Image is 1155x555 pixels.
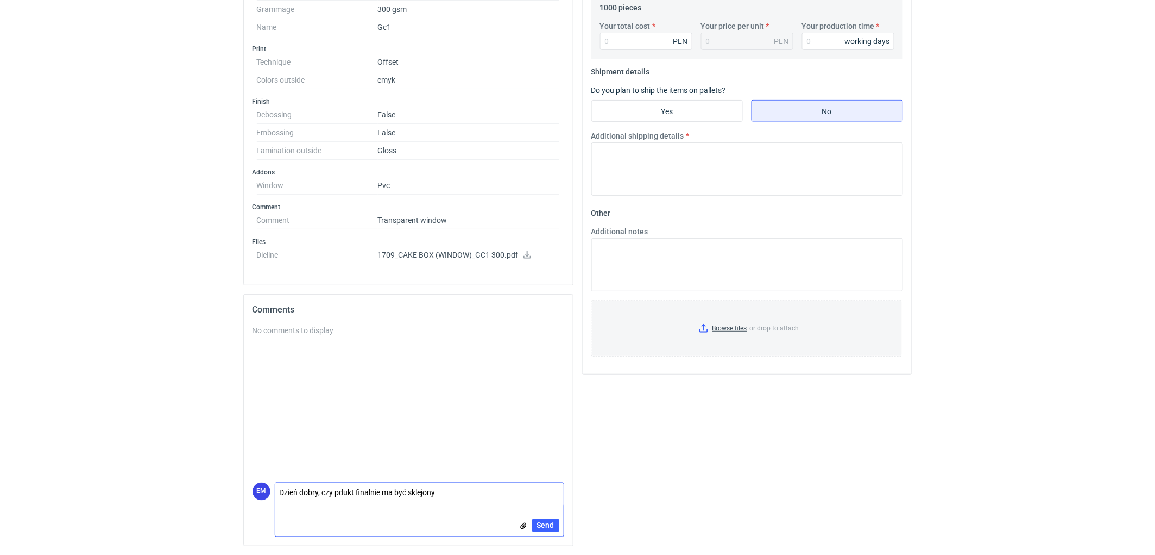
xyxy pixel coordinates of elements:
[253,168,564,177] h3: Addons
[257,53,378,71] dt: Technique
[378,53,560,71] dd: Offset
[802,33,894,50] input: 0
[378,211,560,229] dd: Transparent window
[378,18,560,36] dd: Gc1
[378,1,560,18] dd: 300 gsm
[378,177,560,195] dd: Pvc
[802,21,875,32] label: Your production time
[591,204,611,217] legend: Other
[845,36,890,47] div: working days
[592,301,902,356] label: or drop to attach
[257,18,378,36] dt: Name
[253,203,564,211] h3: Comment
[257,177,378,195] dt: Window
[253,97,564,106] h3: Finish
[591,130,684,141] label: Additional shipping details
[378,251,560,260] p: 1709_CAKE BOX (WINDOW)_GC1 300.pdf
[600,33,692,50] input: 0
[257,211,378,229] dt: Comment
[257,124,378,142] dt: Embossing
[591,100,743,122] label: Yes
[253,45,564,53] h3: Print
[774,36,789,47] div: PLN
[673,36,688,47] div: PLN
[378,124,560,142] dd: False
[253,483,270,501] figcaption: EM
[257,71,378,89] dt: Colors outside
[253,238,564,246] h3: Files
[537,522,554,529] span: Send
[378,142,560,160] dd: Gloss
[378,71,560,89] dd: cmyk
[257,142,378,160] dt: Lamination outside
[253,303,564,316] h2: Comments
[257,1,378,18] dt: Grammage
[378,106,560,124] dd: False
[591,63,650,76] legend: Shipment details
[253,483,270,501] div: Ewelina Macek
[253,325,564,336] div: No comments to display
[591,226,648,237] label: Additional notes
[257,106,378,124] dt: Debossing
[275,483,564,506] textarea: Dzień dobry, czy pdukt finalnie ma być sklejony
[532,519,559,532] button: Send
[591,86,726,95] label: Do you plan to ship the items on pallets?
[600,21,651,32] label: Your total cost
[701,21,765,32] label: Your price per unit
[257,246,378,268] dt: Dieline
[752,100,903,122] label: No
